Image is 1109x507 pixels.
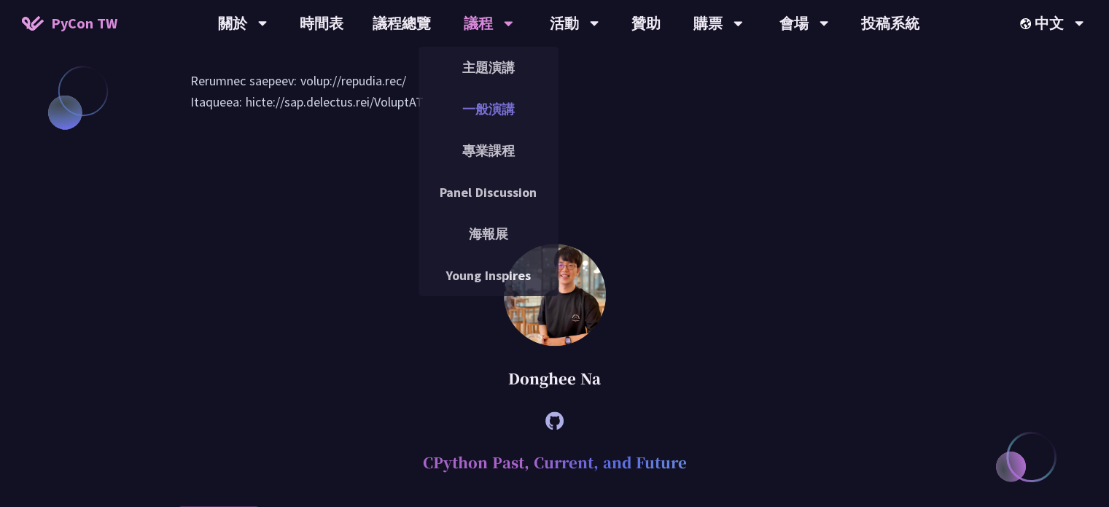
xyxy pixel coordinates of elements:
img: Locale Icon [1020,18,1035,29]
a: Young Inspires [419,258,559,293]
h2: CPython Past, Current, and Future [176,441,934,484]
a: PyCon TW [7,5,132,42]
a: 一般演講 [419,92,559,126]
a: 海報展 [419,217,559,251]
a: 主題演講 [419,50,559,85]
div: Donghee Na [176,357,934,400]
img: Home icon of PyCon TW 2025 [22,16,44,31]
a: 專業課程 [419,133,559,168]
span: PyCon TW [51,12,117,34]
a: Panel Discussion [419,175,559,209]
